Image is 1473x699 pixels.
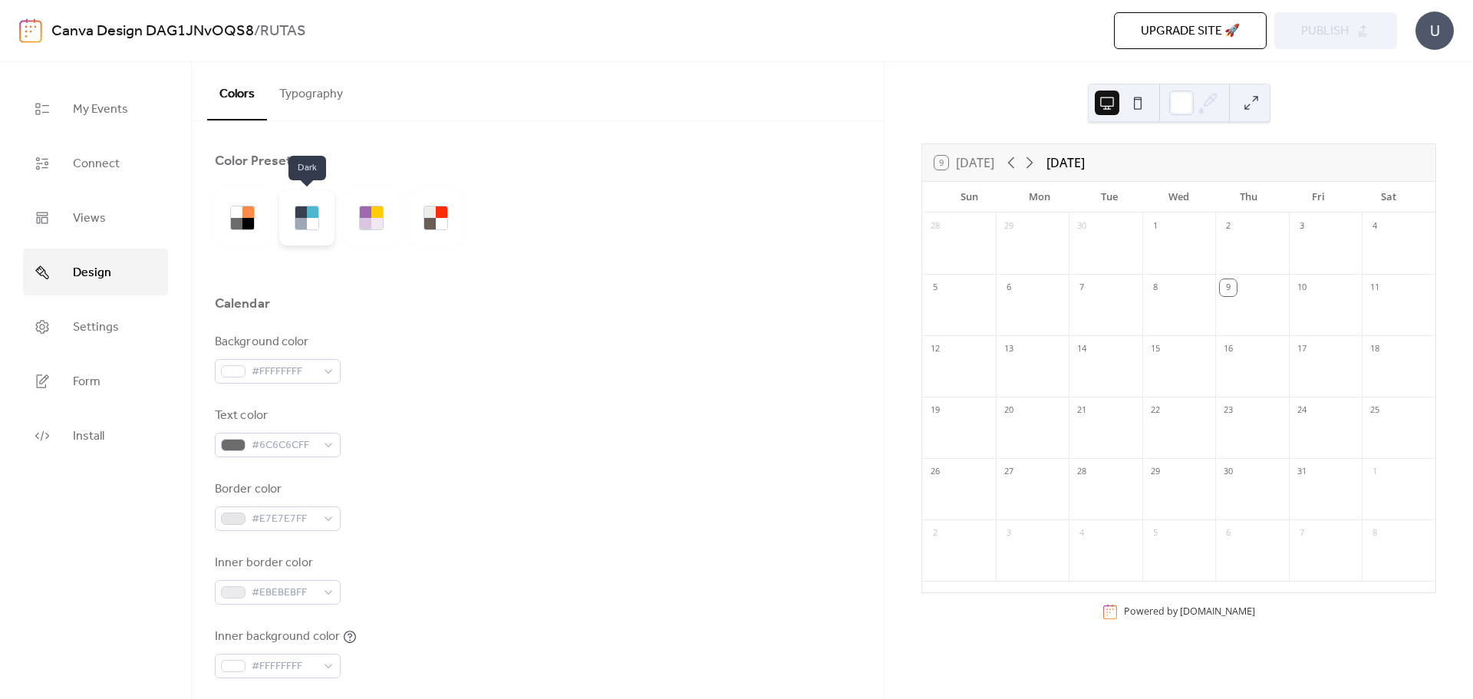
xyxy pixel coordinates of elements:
[252,658,316,676] span: #FFFFFFFF
[73,261,111,285] span: Design
[1293,525,1310,542] div: 7
[1073,525,1090,542] div: 4
[252,363,316,381] span: #FFFFFFFF
[288,156,326,180] span: Dark
[1214,182,1284,213] div: Thu
[1004,182,1074,213] div: Mon
[1147,402,1164,419] div: 22
[1147,218,1164,235] div: 1
[1366,279,1383,296] div: 11
[927,402,944,419] div: 19
[1366,402,1383,419] div: 25
[1073,463,1090,480] div: 28
[73,424,104,448] span: Install
[23,194,168,241] a: Views
[215,407,338,425] div: Text color
[1366,463,1383,480] div: 1
[23,412,168,459] a: Install
[215,628,340,646] div: Inner background color
[1293,463,1310,480] div: 31
[1046,153,1085,172] div: [DATE]
[1000,463,1017,480] div: 27
[927,341,944,358] div: 12
[23,249,168,295] a: Design
[1000,402,1017,419] div: 20
[1073,279,1090,296] div: 7
[1147,463,1164,480] div: 29
[934,182,1004,213] div: Sun
[1180,605,1255,618] a: [DOMAIN_NAME]
[254,17,260,46] b: /
[1147,279,1164,296] div: 8
[1147,341,1164,358] div: 15
[1124,605,1255,618] div: Powered by
[1000,279,1017,296] div: 6
[1073,218,1090,235] div: 30
[1220,341,1237,358] div: 16
[51,17,254,46] a: Canva Design DAG1JNvOQS8
[267,62,355,119] button: Typography
[215,333,338,351] div: Background color
[1293,218,1310,235] div: 3
[252,437,316,455] span: #6C6C6CFF
[1000,218,1017,235] div: 29
[260,17,306,46] b: RUTAS
[1220,402,1237,419] div: 23
[1293,341,1310,358] div: 17
[1366,218,1383,235] div: 4
[927,525,944,542] div: 2
[19,18,42,43] img: logo
[73,206,106,230] span: Views
[215,554,338,572] div: Inner border color
[1220,525,1237,542] div: 6
[1074,182,1144,213] div: Tue
[252,584,316,602] span: #EBEBEBFF
[207,62,267,120] button: Colors
[73,152,120,176] span: Connect
[1353,182,1423,213] div: Sat
[23,85,168,132] a: My Events
[73,315,119,339] span: Settings
[927,218,944,235] div: 28
[215,295,270,313] div: Calendar
[1000,525,1017,542] div: 3
[1144,182,1214,213] div: Wed
[252,510,316,529] span: #E7E7E7FF
[1000,341,1017,358] div: 13
[1220,463,1237,480] div: 30
[927,463,944,480] div: 26
[1220,218,1237,235] div: 2
[73,370,101,394] span: Form
[1073,402,1090,419] div: 21
[73,97,128,121] span: My Events
[1415,12,1454,50] div: U
[1293,402,1310,419] div: 24
[1073,341,1090,358] div: 14
[215,480,338,499] div: Border color
[1293,279,1310,296] div: 10
[927,279,944,296] div: 5
[1284,182,1353,213] div: Fri
[1366,341,1383,358] div: 18
[215,152,298,170] div: Color Presets
[1114,12,1267,49] button: Upgrade site 🚀
[23,303,168,350] a: Settings
[23,140,168,186] a: Connect
[1141,22,1240,41] span: Upgrade site 🚀
[23,358,168,404] a: Form
[1147,525,1164,542] div: 5
[1366,525,1383,542] div: 8
[1220,279,1237,296] div: 9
